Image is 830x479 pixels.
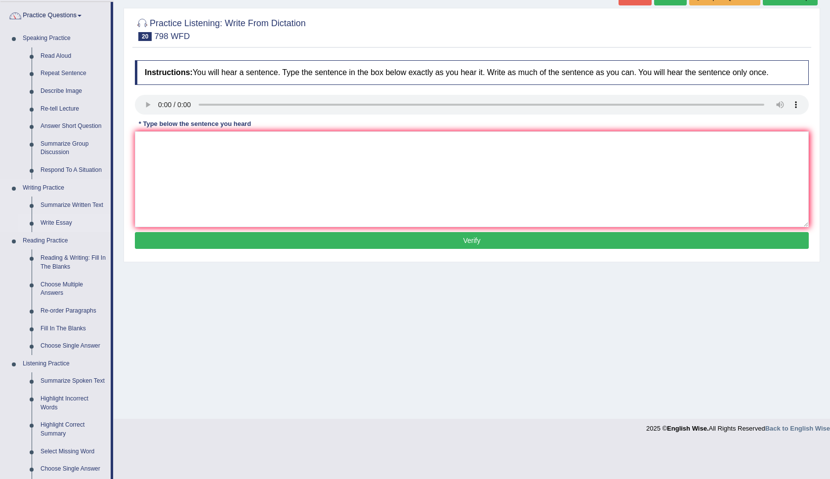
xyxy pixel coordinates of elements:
a: Writing Practice [18,179,111,197]
a: Choose Single Answer [36,337,111,355]
a: Summarize Group Discussion [36,135,111,161]
b: Instructions: [145,68,193,77]
a: Re-tell Lecture [36,100,111,118]
span: 20 [138,32,152,41]
h2: Practice Listening: Write From Dictation [135,16,306,41]
button: Verify [135,232,809,249]
a: Practice Questions [0,2,111,27]
div: 2025 © All Rights Reserved [646,419,830,433]
a: Re-order Paragraphs [36,302,111,320]
a: Repeat Sentence [36,65,111,82]
small: 798 WFD [154,32,190,41]
a: Summarize Spoken Text [36,372,111,390]
a: Speaking Practice [18,30,111,47]
a: Answer Short Question [36,118,111,135]
a: Highlight Correct Summary [36,416,111,442]
a: Highlight Incorrect Words [36,390,111,416]
a: Listening Practice [18,355,111,373]
div: * Type below the sentence you heard [135,120,255,129]
a: Write Essay [36,214,111,232]
h4: You will hear a sentence. Type the sentence in the box below exactly as you hear it. Write as muc... [135,60,809,85]
a: Reading & Writing: Fill In The Blanks [36,249,111,276]
a: Respond To A Situation [36,161,111,179]
strong: English Wise. [667,425,708,432]
a: Back to English Wise [765,425,830,432]
a: Describe Image [36,82,111,100]
a: Choose Multiple Answers [36,276,111,302]
a: Select Missing Word [36,443,111,461]
a: Reading Practice [18,232,111,250]
a: Choose Single Answer [36,460,111,478]
a: Read Aloud [36,47,111,65]
a: Summarize Written Text [36,197,111,214]
a: Fill In The Blanks [36,320,111,338]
